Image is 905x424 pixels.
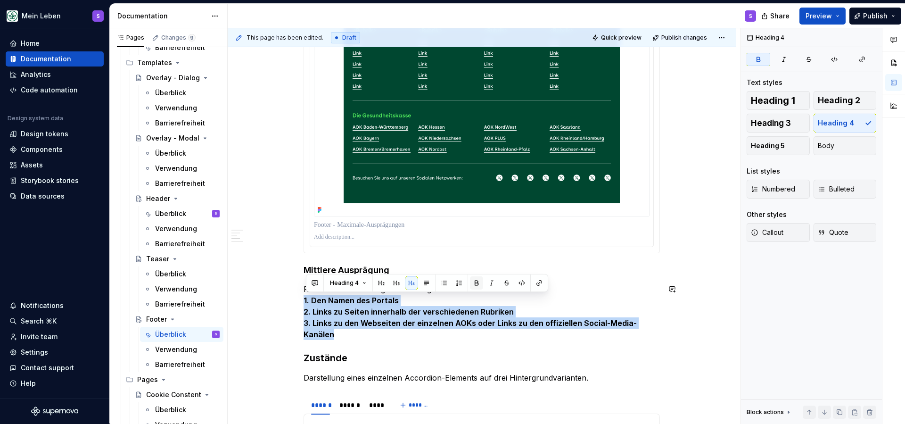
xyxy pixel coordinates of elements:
div: Templates [137,58,172,67]
a: Barrierefreiheit [140,236,223,251]
a: Überblick [140,266,223,282]
span: Heading 2 [818,96,860,105]
div: Changes [161,34,196,42]
a: ÜberblickS [140,206,223,221]
a: Overlay - Modal [131,131,223,146]
span: Publish changes [661,34,707,42]
button: Heading 2 [814,91,877,110]
div: Search ⌘K [21,316,57,326]
button: Callout [747,223,810,242]
div: Barrierefreiheit [155,118,205,128]
div: List styles [747,166,780,176]
div: Verwendung [155,345,197,354]
span: Heading 5 [751,141,785,150]
div: Pages [137,375,158,384]
a: Header [131,191,223,206]
a: Design tokens [6,126,104,141]
a: Settings [6,345,104,360]
button: Contact support [6,360,104,375]
div: Footer [146,315,167,324]
a: Components [6,142,104,157]
button: Body [814,136,877,155]
a: Footer [131,312,223,327]
div: Barrierefreiheit [155,43,205,52]
div: Teaser [146,254,169,264]
h3: Zustände [304,351,660,365]
div: Block actions [747,408,784,416]
div: Verwendung [155,103,197,113]
div: Templates [122,55,223,70]
div: Barrierefreiheit [155,360,205,369]
div: Storybook stories [21,176,79,185]
img: df5db9ef-aba0-4771-bf51-9763b7497661.png [7,10,18,22]
a: Teaser [131,251,223,266]
div: Verwendung [155,164,197,173]
span: Body [818,141,834,150]
div: Data sources [21,191,65,201]
strong: Mittlere Ausprägung [304,265,389,275]
a: Invite team [6,329,104,344]
div: Contact support [21,363,74,373]
button: Preview [799,8,846,25]
div: S [214,209,217,218]
button: Publish changes [650,31,711,44]
a: Documentation [6,51,104,67]
button: Heading 3 [747,114,810,133]
div: Header [146,194,170,203]
a: Assets [6,158,104,173]
a: Supernova Logo [31,407,78,416]
button: Publish [849,8,901,25]
div: S [214,330,217,339]
div: Überblick [155,209,186,218]
button: Heading 1 [747,91,810,110]
span: Heading 3 [751,118,791,128]
span: Quick preview [601,34,642,42]
span: Callout [751,228,783,237]
button: Heading 4 [326,276,370,290]
div: Pages [122,372,223,387]
strong: 1. Den Namen des Portals 2. Links zu Seiten innerhalb der verschiedenen Rubriken 3. Links zu den ... [304,296,637,339]
div: Other styles [747,210,787,219]
div: Components [21,145,63,154]
a: ÜberblickS [140,327,223,342]
p: Reduzierte Darstellung mit drei möglichen Inhaltsbereichen [304,283,660,340]
button: Help [6,376,104,391]
div: Überblick [155,149,186,158]
div: Barrierefreiheit [155,239,205,249]
div: Overlay - Dialog [146,73,200,83]
button: Numbered [747,180,810,199]
button: Notifications [6,298,104,313]
div: Barrierefreiheit [155,179,205,188]
a: Analytics [6,67,104,82]
div: Documentation [21,54,71,64]
div: Mein Leben [22,11,61,21]
span: This page has been edited. [247,34,323,42]
div: Überblick [155,269,186,279]
div: Settings [21,348,48,357]
div: S [749,12,752,20]
div: Documentation [117,11,206,21]
a: Code automation [6,83,104,98]
div: Home [21,39,40,48]
div: Cookie Constent [146,390,201,399]
span: Preview [806,11,832,21]
span: Heading 4 [330,279,359,287]
div: Design tokens [21,129,68,139]
div: Design system data [8,115,63,122]
div: Invite team [21,332,58,341]
div: Help [21,379,36,388]
button: Quote [814,223,877,242]
a: Verwendung [140,221,223,236]
div: Überblick [155,405,186,415]
div: Overlay - Modal [146,133,199,143]
span: Quote [818,228,848,237]
button: Share [757,8,796,25]
a: Storybook stories [6,173,104,188]
a: Barrierefreiheit [140,176,223,191]
button: Mein LebenS [2,6,107,26]
div: Verwendung [155,284,197,294]
div: Analytics [21,70,51,79]
button: Quick preview [589,31,646,44]
span: Bulleted [818,184,855,194]
div: Verwendung [155,224,197,233]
